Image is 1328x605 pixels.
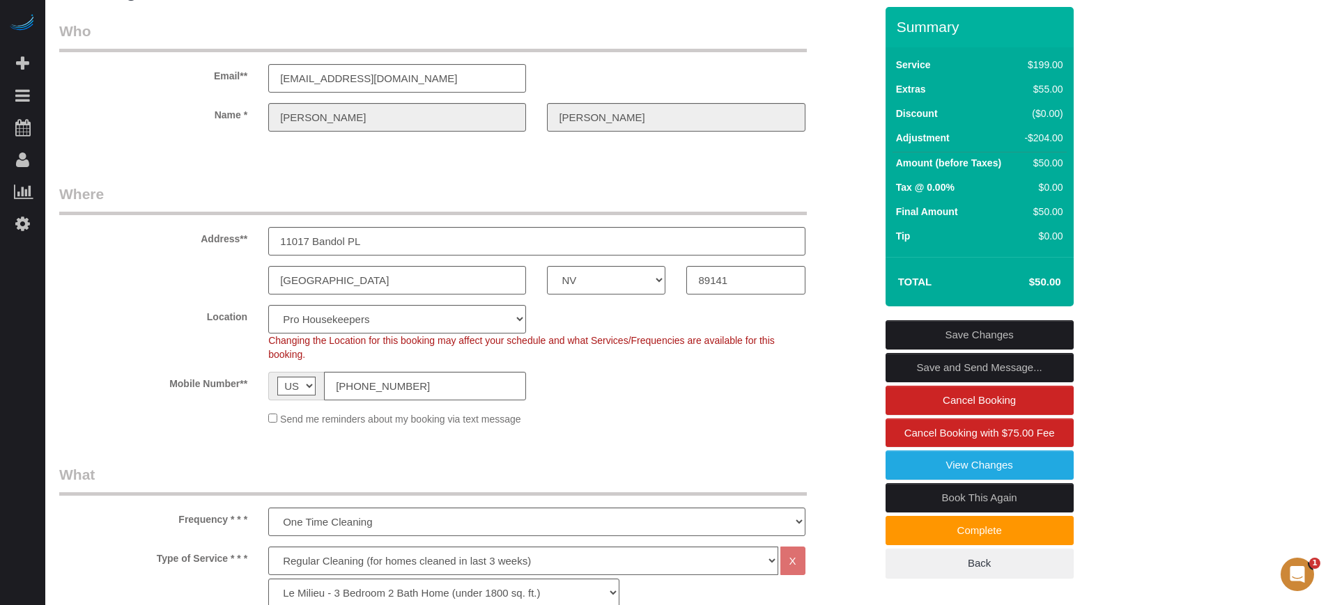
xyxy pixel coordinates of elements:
label: Mobile Number** [49,372,258,391]
div: $55.00 [1020,82,1063,96]
label: Service [896,58,931,72]
label: Tax @ 0.00% [896,180,955,194]
div: $0.00 [1020,229,1063,243]
label: Amount (before Taxes) [896,156,1001,170]
a: View Changes [886,450,1074,480]
a: Save Changes [886,320,1074,349]
legend: Where [59,184,807,215]
strong: Total [898,276,932,288]
label: Extras [896,82,926,96]
input: Mobile Number** [324,372,526,400]
span: 1 [1309,558,1320,569]
div: $50.00 [1020,156,1063,170]
div: $199.00 [1020,58,1063,72]
a: Back [886,549,1074,578]
a: Cancel Booking with $75.00 Fee [886,418,1074,448]
div: ($0.00) [1020,107,1063,120]
span: Send me reminders about my booking via text message [280,414,521,425]
iframe: Intercom live chat [1281,558,1314,591]
a: Cancel Booking [886,386,1074,415]
label: Type of Service * * * [49,547,258,565]
input: First Name** [268,103,526,132]
input: Last Name** [547,103,805,132]
a: Save and Send Message... [886,353,1074,382]
div: $0.00 [1020,180,1063,194]
img: Automaid Logo [8,14,36,33]
label: Adjustment [896,131,950,145]
div: $50.00 [1020,205,1063,219]
h3: Summary [897,19,1067,35]
legend: Who [59,21,807,52]
label: Discount [896,107,938,120]
div: -$204.00 [1020,131,1063,145]
label: Final Amount [896,205,958,219]
label: Frequency * * * [49,508,258,526]
a: Complete [886,516,1074,545]
label: Name * [49,103,258,122]
input: Zip Code** [686,266,805,294]
h4: $50.00 [987,276,1060,288]
a: Book This Again [886,483,1074,512]
span: Cancel Booking with $75.00 Fee [904,427,1055,439]
label: Tip [896,229,911,243]
span: Changing the Location for this booking may affect your schedule and what Services/Frequencies are... [268,335,775,360]
legend: What [59,464,807,496]
label: Location [49,305,258,324]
